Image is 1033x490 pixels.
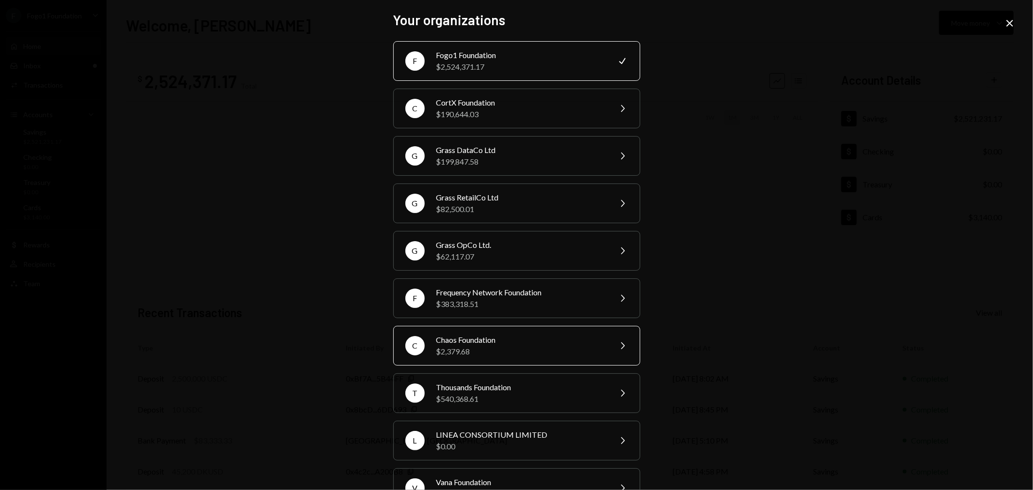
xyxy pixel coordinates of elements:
button: GGrass OpCo Ltd.$62,117.07 [393,231,640,271]
button: TThousands Foundation$540,368.61 [393,373,640,413]
div: $540,368.61 [436,393,605,405]
div: $62,117.07 [436,251,605,262]
div: L [405,431,425,450]
button: GGrass DataCo Ltd$199,847.58 [393,136,640,176]
div: Grass RetailCo Ltd [436,192,605,203]
div: Frequency Network Foundation [436,287,605,298]
div: LINEA CONSORTIUM LIMITED [436,429,605,441]
div: T [405,383,425,403]
div: G [405,241,425,260]
div: Grass OpCo Ltd. [436,239,605,251]
div: Chaos Foundation [436,334,605,346]
button: GGrass RetailCo Ltd$82,500.01 [393,184,640,223]
h2: Your organizations [393,11,640,30]
div: $199,847.58 [436,156,605,168]
div: F [405,51,425,71]
div: $82,500.01 [436,203,605,215]
div: $190,644.03 [436,108,605,120]
button: LLINEA CONSORTIUM LIMITED$0.00 [393,421,640,460]
button: CCortX Foundation$190,644.03 [393,89,640,128]
div: Vana Foundation [436,476,605,488]
div: $383,318.51 [436,298,605,310]
div: $2,524,371.17 [436,61,605,73]
div: CortX Foundation [436,97,605,108]
div: $0.00 [436,441,605,452]
button: CChaos Foundation$2,379.68 [393,326,640,366]
div: Fogo1 Foundation [436,49,605,61]
div: F [405,289,425,308]
div: G [405,146,425,166]
div: G [405,194,425,213]
button: FFogo1 Foundation$2,524,371.17 [393,41,640,81]
div: $2,379.68 [436,346,605,357]
div: C [405,336,425,355]
button: FFrequency Network Foundation$383,318.51 [393,278,640,318]
div: Grass DataCo Ltd [436,144,605,156]
div: C [405,99,425,118]
div: Thousands Foundation [436,382,605,393]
